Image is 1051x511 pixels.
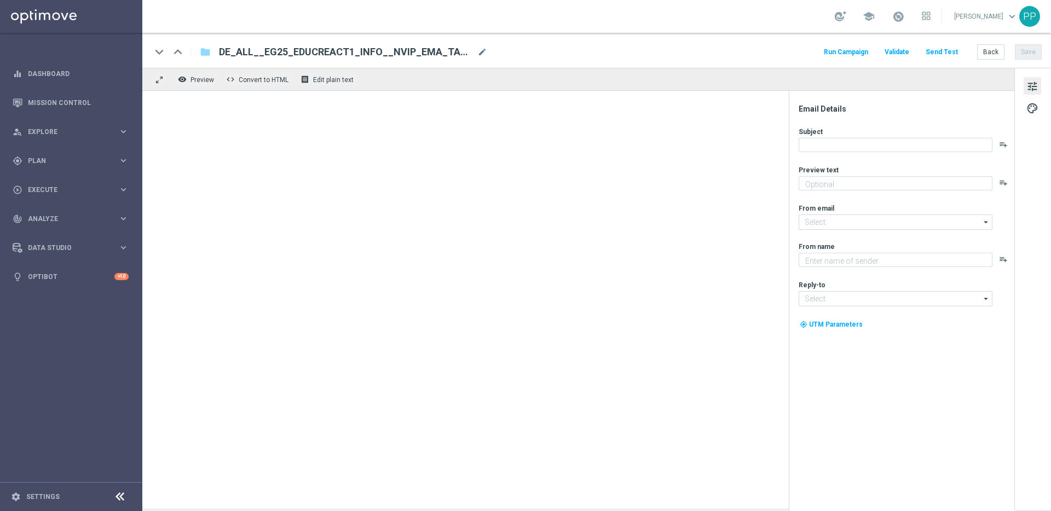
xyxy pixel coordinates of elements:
[118,184,129,195] i: keyboard_arrow_right
[799,127,823,136] label: Subject
[1026,101,1038,115] span: palette
[799,166,839,175] label: Preview text
[799,104,1013,114] div: Email Details
[190,76,214,84] span: Preview
[799,204,834,213] label: From email
[1024,77,1041,95] button: tune
[13,156,22,166] i: gps_fixed
[28,245,118,251] span: Data Studio
[12,272,129,281] button: lightbulb Optibot +10
[13,243,118,253] div: Data Studio
[118,242,129,253] i: keyboard_arrow_right
[28,216,118,222] span: Analyze
[981,292,992,306] i: arrow_drop_down
[809,321,863,328] span: UTM Parameters
[12,98,129,107] button: Mission Control
[313,76,354,84] span: Edit plain text
[12,185,129,194] button: play_circle_outline Execute keyboard_arrow_right
[883,45,911,60] button: Validate
[239,76,288,84] span: Convert to HTML
[13,127,22,137] i: person_search
[12,243,129,252] button: Data Studio keyboard_arrow_right
[28,129,118,135] span: Explore
[999,140,1008,149] button: playlist_add
[977,44,1004,60] button: Back
[13,69,22,79] i: equalizer
[114,273,129,280] div: +10
[13,59,129,88] div: Dashboard
[1019,6,1040,27] div: PP
[118,126,129,137] i: keyboard_arrow_right
[1024,99,1041,117] button: palette
[13,156,118,166] div: Plan
[999,255,1008,264] button: playlist_add
[28,262,114,291] a: Optibot
[175,72,219,86] button: remove_red_eye Preview
[13,214,118,224] div: Analyze
[13,185,22,195] i: play_circle_outline
[800,321,807,328] i: my_location
[118,155,129,166] i: keyboard_arrow_right
[1015,44,1042,60] button: Save
[822,45,870,60] button: Run Campaign
[26,493,60,500] a: Settings
[301,75,309,84] i: receipt
[863,10,875,22] span: school
[12,156,129,165] button: gps_fixed Plan keyboard_arrow_right
[799,242,835,251] label: From name
[799,291,992,306] input: Select
[885,48,909,56] span: Validate
[953,8,1019,25] a: [PERSON_NAME]keyboard_arrow_down
[118,213,129,224] i: keyboard_arrow_right
[219,45,473,59] span: DE_ALL__EG25_EDUCREACT1_INFO__NVIP_EMA_TAC_LT
[13,185,118,195] div: Execute
[1006,10,1018,22] span: keyboard_arrow_down
[28,59,129,88] a: Dashboard
[199,43,212,61] button: folder
[12,127,129,136] button: person_search Explore keyboard_arrow_right
[11,492,21,502] i: settings
[799,214,992,230] input: Select
[799,318,864,330] button: my_location UTM Parameters
[28,88,129,117] a: Mission Control
[924,45,960,60] button: Send Test
[13,127,118,137] div: Explore
[12,69,129,78] button: equalizer Dashboard
[298,72,359,86] button: receipt Edit plain text
[200,45,211,59] i: folder
[12,214,129,223] button: track_changes Analyze keyboard_arrow_right
[28,158,118,164] span: Plan
[477,47,487,57] span: mode_edit
[28,187,118,193] span: Execute
[799,281,825,289] label: Reply-to
[981,215,992,229] i: arrow_drop_down
[226,75,235,84] span: code
[13,88,129,117] div: Mission Control
[13,214,22,224] i: track_changes
[223,72,293,86] button: code Convert to HTML
[13,272,22,282] i: lightbulb
[999,178,1008,187] button: playlist_add
[13,262,129,291] div: Optibot
[1026,79,1038,94] span: tune
[178,75,187,84] i: remove_red_eye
